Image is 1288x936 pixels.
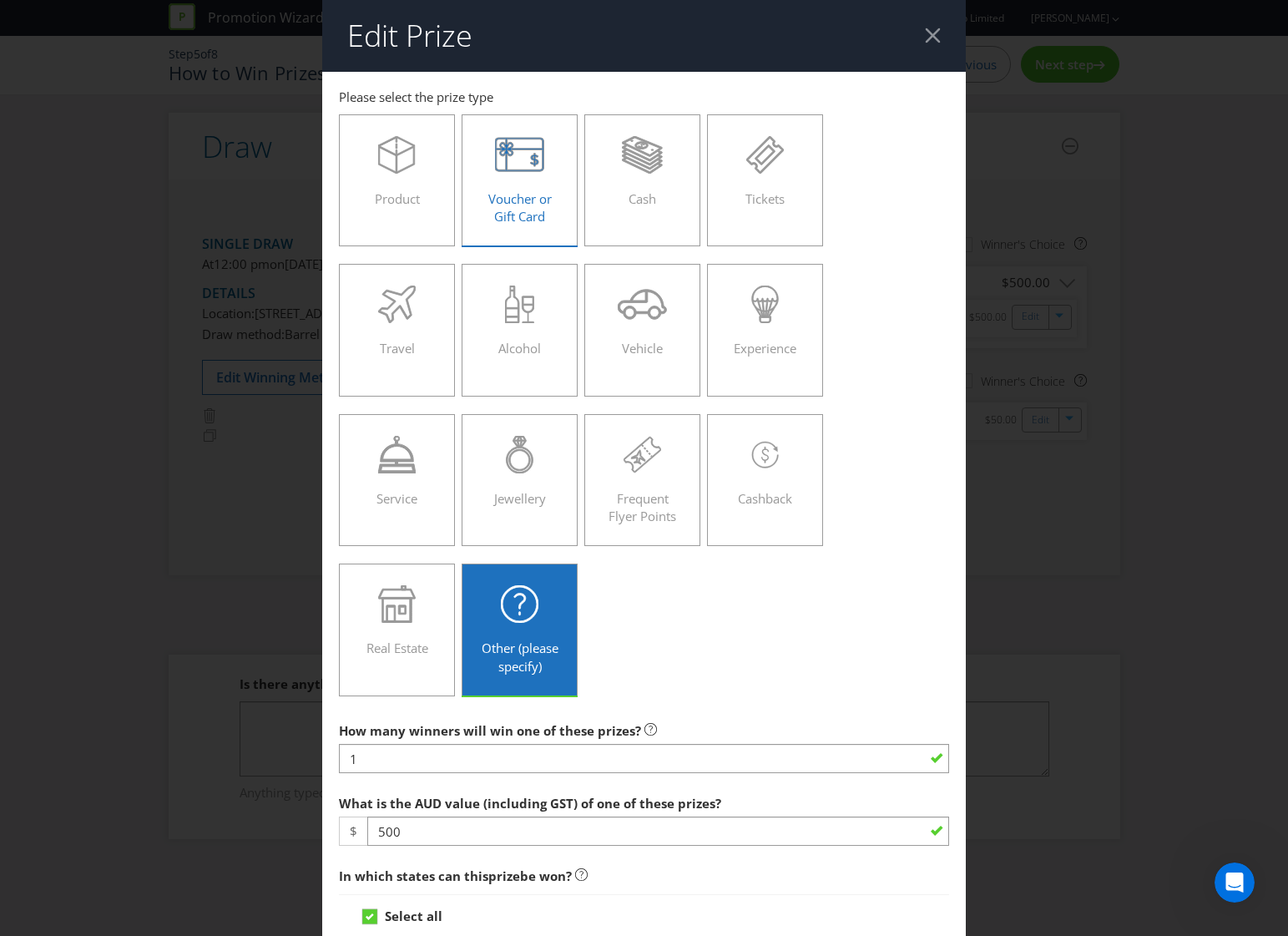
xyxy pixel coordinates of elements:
span: Voucher or Gift Card [488,190,552,225]
span: Service [376,490,417,507]
input: e.g. 5 [339,744,950,773]
strong: Ticket ID [17,374,74,387]
span: Jewellery [494,490,546,507]
button: go back [11,13,43,44]
input: e.g. 100 [367,817,950,846]
strong: Title [17,429,46,443]
span: Alcohol [498,340,541,357]
span: Tickets [745,190,785,207]
span: How many winners will win one of these prizes? [339,722,641,739]
span: can this [438,868,488,884]
h1: Quote Request for T&C Amendment [48,7,321,50]
span: Please select the prize type [339,89,493,105]
p: Quote Request for T&C Amendment [17,445,317,463]
p: #26763805 [17,390,317,407]
img: Profile image for Basil [124,73,165,114]
span: Product [375,190,420,207]
img: Profile image for Khris [144,73,185,114]
strong: Ticket Type [17,319,91,332]
span: Frequent Flyer Points [609,490,676,524]
span: What is the AUD value (including GST) of one of these prizes? [339,795,721,812]
span: Cashback [738,490,792,507]
iframe: Intercom live chat [1215,863,1255,903]
p: We’ve completed your ticket [17,145,317,163]
div: Profile image for Eden [162,71,207,116]
span: Real Estate [366,640,428,656]
span: Travel [380,340,415,357]
span: Experience [734,340,796,357]
button: Continue the conversation [52,526,282,561]
strong: Select all [385,908,442,924]
span: In which states [339,868,435,884]
p: Query [17,335,317,352]
span: Other (please specify) [482,640,558,674]
span: be won? [520,868,572,884]
h2: Edit Prize [347,19,472,53]
span: Cash [629,190,656,207]
span: Vehicle [622,340,663,357]
span: prize [488,868,520,884]
div: Closed • [DATE] [17,124,317,142]
strong: You will be notified here and by email [33,217,242,248]
p: [PERSON_NAME][EMAIL_ADDRESS][PERSON_NAME][DOMAIN_NAME] [33,250,280,286]
span: $ [339,817,367,846]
